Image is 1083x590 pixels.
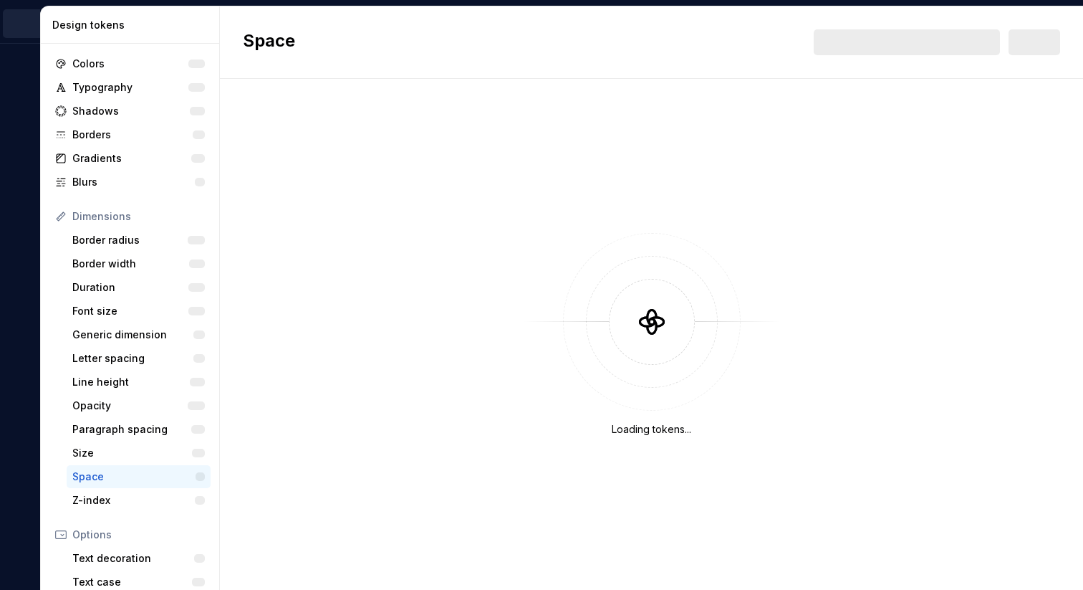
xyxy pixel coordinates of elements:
a: Gradients [49,147,211,170]
div: Text decoration [72,551,194,566]
a: Borders [49,123,211,146]
div: Border radius [72,233,188,247]
div: Paragraph spacing [72,422,191,437]
div: Gradients [72,151,191,166]
div: Typography [72,80,188,95]
a: Font size [67,300,211,323]
div: Space [72,470,196,484]
a: Typography [49,76,211,99]
div: Shadows [72,104,190,118]
div: Colors [72,57,188,71]
div: Borders [72,128,193,142]
a: Line height [67,371,211,394]
div: Options [72,528,205,542]
a: Text decoration [67,547,211,570]
div: Border width [72,257,189,271]
a: Letter spacing [67,347,211,370]
div: Design tokens [52,18,213,32]
a: Z-index [67,489,211,512]
div: Opacity [72,399,188,413]
a: Generic dimension [67,323,211,346]
div: Font size [72,304,188,318]
a: Blurs [49,171,211,194]
a: Size [67,442,211,465]
a: Border width [67,252,211,275]
a: Shadows [49,100,211,123]
a: Paragraph spacing [67,418,211,441]
a: Border radius [67,229,211,252]
h2: Space [243,29,295,55]
a: Opacity [67,394,211,417]
div: Letter spacing [72,351,193,366]
div: Dimensions [72,209,205,224]
div: Duration [72,280,188,295]
div: Blurs [72,175,195,189]
div: Text case [72,575,192,589]
div: Loading tokens... [612,422,691,437]
div: Line height [72,375,190,389]
div: Size [72,446,192,460]
a: Space [67,465,211,488]
a: Duration [67,276,211,299]
a: Colors [49,52,211,75]
div: Generic dimension [72,328,193,342]
div: Z-index [72,493,195,508]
